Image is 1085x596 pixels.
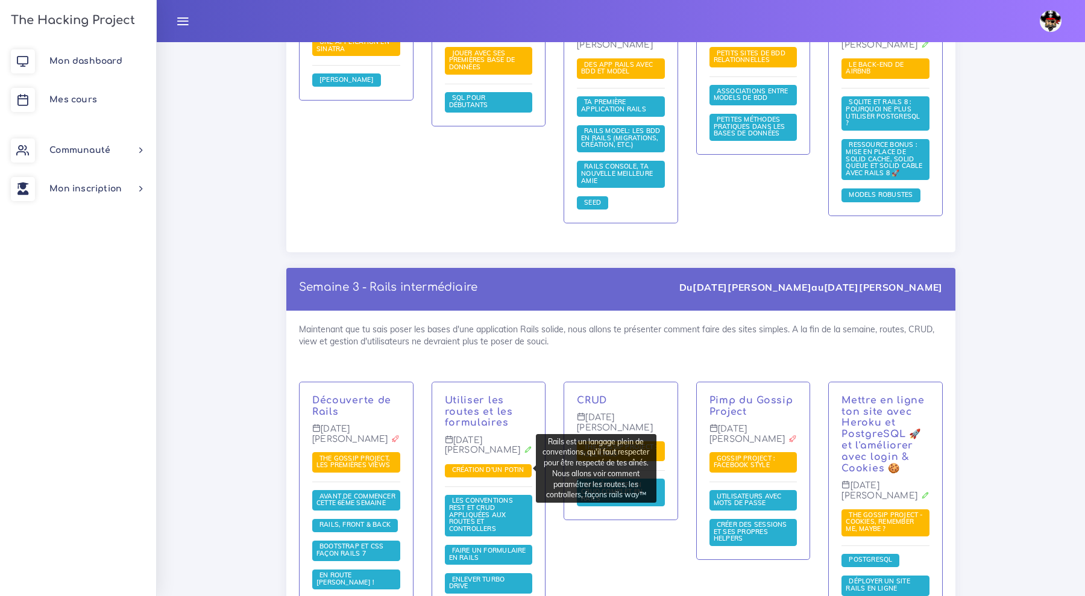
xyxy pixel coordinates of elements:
span: Jouer avec ses premières base de données [449,49,515,71]
span: Faire un formulaire en Rails [449,546,526,562]
a: Rails Model: les BDD en Rails (migrations, création, etc.) [581,127,660,149]
span: Petits sites de BDD relationnelles [714,49,785,64]
a: Le Back-end de Airbnb [846,61,904,76]
a: Avant de commencer cette 6ème semaine [316,492,395,508]
a: Ta première application Rails [581,98,649,114]
span: Mon inscription [49,184,122,193]
a: SQL pour débutants [449,94,491,110]
p: [DATE][PERSON_NAME] [841,480,929,510]
a: Gossip Project : Facebook style [714,455,775,470]
a: Models robustes [846,191,916,199]
span: Le Back-end de Airbnb [846,60,904,76]
a: Jouer avec ses premières base de données [449,49,515,72]
p: [DATE][PERSON_NAME] [709,424,797,453]
span: Gossip Project : Facebook style [714,454,775,470]
a: Enlever Turbo Drive [449,576,505,591]
span: The Gossip Project, les premières views [316,454,393,470]
a: Utilisateurs avec mots de passe [714,492,782,508]
span: Ressource Bonus : Mise en place de Solid Cache, Solid Queue et Solid Cable avec Rails 8 🚀 [846,140,922,176]
span: PostgreSQL [846,555,895,563]
a: PostgreSQL [846,556,895,564]
a: Seed [581,199,604,207]
div: Rails est un langage plein de conventions, qu'il faut respecter pour être respecté de tes aînés. ... [536,434,656,503]
a: Découverte de Rails [312,395,391,417]
span: Rails Console, ta nouvelle meilleure amie [581,162,653,184]
a: Créer des sessions et ses propres helpers [714,521,787,543]
a: Rails Console, ta nouvelle meilleure amie [581,163,653,185]
a: Une application en Sinatra [316,38,389,54]
span: Les conventions REST et CRUD appliquées aux Routes et Controllers [449,496,513,532]
span: Bootstrap et css façon Rails 7 [316,542,383,557]
span: Ta première application Rails [581,98,649,113]
a: Déployer un site rails en ligne [846,577,910,593]
div: Du au [679,281,943,294]
span: Création d'un potin [449,465,527,474]
span: Des app Rails avec BDD et Model [581,60,653,76]
a: Utiliser les routes et les formulaires [445,395,513,429]
a: Petits sites de BDD relationnelles [714,49,785,65]
a: Rails, front & back [316,521,394,529]
p: [DATE][PERSON_NAME] [312,424,400,453]
p: [DATE][PERSON_NAME] [577,30,665,60]
a: [PERSON_NAME] [316,76,377,84]
span: Déployer un site rails en ligne [846,577,910,592]
span: The Gossip Project - Cookies, remember me, maybe ? [846,511,923,533]
a: Les conventions REST et CRUD appliquées aux Routes et Controllers [449,497,513,533]
a: Des app Rails avec BDD et Model [581,61,653,76]
span: Seed [581,198,604,206]
span: Mon dashboard [49,57,122,66]
a: CRUD [577,395,607,406]
a: Associations entre models de BDD [714,87,788,102]
img: avatar [1040,10,1061,32]
span: Communauté [49,146,110,155]
span: SQL pour débutants [449,93,491,109]
p: [DATE][PERSON_NAME] [841,30,929,60]
span: En route [PERSON_NAME] ! [316,571,377,586]
a: Mettre en ligne ton site avec Heroku et PostgreSQL 🚀 et l'améliorer avec login & Cookies 🍪 [841,395,925,474]
a: Ressource Bonus : Mise en place de Solid Cache, Solid Queue et Solid Cable avec Rails 8 🚀 [846,141,922,177]
a: En route [PERSON_NAME] ! [316,571,377,587]
a: Petites méthodes pratiques dans les bases de données [714,116,785,138]
a: Semaine 3 - Rails intermédiaire [299,281,477,293]
a: Faire un formulaire en Rails [449,547,526,562]
span: SQLite et Rails 8 : Pourquoi ne plus utiliser PostgreSQL ? [846,98,920,127]
span: Enlever Turbo Drive [449,575,505,591]
span: Petites méthodes pratiques dans les bases de données [714,115,785,137]
h3: The Hacking Project [7,14,135,27]
span: Mes cours [49,95,97,104]
span: [PERSON_NAME] [316,75,377,84]
a: Pimp du Gossip Project [709,395,793,417]
span: Models robustes [846,190,916,199]
a: The Gossip Project, les premières views [316,455,393,470]
span: Une application en Sinatra [316,37,389,53]
p: [DATE][PERSON_NAME] [577,412,665,442]
span: Implémenter un CRUD complet en Rails [581,480,643,503]
a: SQLite et Rails 8 : Pourquoi ne plus utiliser PostgreSQL ? [846,98,920,128]
a: Création d'un potin [449,466,527,474]
a: Bootstrap et css façon Rails 7 [316,542,383,558]
span: Rails, front & back [316,520,394,529]
a: The Gossip Project - Cookies, remember me, maybe ? [846,511,923,533]
strong: [DATE][PERSON_NAME] [693,281,811,293]
p: [DATE][PERSON_NAME] [445,435,533,465]
strong: [DATE][PERSON_NAME] [824,281,943,293]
